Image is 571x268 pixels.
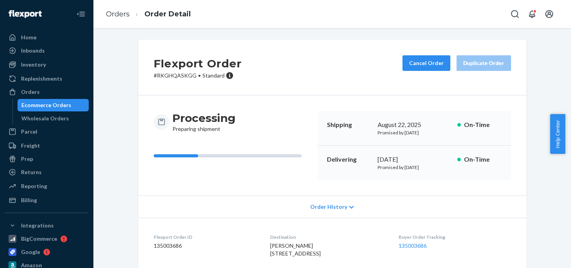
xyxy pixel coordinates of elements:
[327,155,371,164] p: Delivering
[399,234,511,240] dt: Buyer Order Tracking
[524,6,540,22] button: Open notifications
[464,120,502,129] p: On-Time
[18,112,89,125] a: Wholesale Orders
[73,6,89,22] button: Close Navigation
[5,166,89,178] a: Returns
[5,86,89,98] a: Orders
[399,242,427,249] a: 135003686
[541,6,557,22] button: Open account menu
[270,234,386,240] dt: Destination
[21,222,54,229] div: Integrations
[172,111,235,125] h3: Processing
[5,180,89,192] a: Reporting
[21,248,40,256] div: Google
[270,242,321,257] span: [PERSON_NAME] [STREET_ADDRESS]
[144,10,191,18] a: Order Detail
[21,101,71,109] div: Ecommerce Orders
[5,44,89,57] a: Inbounds
[106,10,130,18] a: Orders
[172,111,235,133] div: Preparing shipment
[402,55,450,71] button: Cancel Order
[378,155,451,164] div: [DATE]
[378,129,451,136] p: Promised by [DATE]
[154,72,242,79] p: # RKGHQASKGG
[310,203,347,211] span: Order History
[5,194,89,206] a: Billing
[21,47,45,55] div: Inbounds
[154,55,242,72] h2: Flexport Order
[21,142,40,150] div: Freight
[21,33,37,41] div: Home
[18,99,89,111] a: Ecommerce Orders
[9,10,42,18] img: Flexport logo
[5,72,89,85] a: Replenishments
[21,115,69,122] div: Wholesale Orders
[21,128,37,136] div: Parcel
[21,235,57,243] div: BigCommerce
[202,72,225,79] span: Standard
[21,61,46,69] div: Inventory
[21,155,33,163] div: Prep
[5,125,89,138] a: Parcel
[463,59,504,67] div: Duplicate Order
[154,242,258,250] dd: 135003686
[5,233,89,245] a: BigCommerce
[198,72,201,79] span: •
[378,164,451,171] p: Promised by [DATE]
[5,153,89,165] a: Prep
[21,168,42,176] div: Returns
[507,6,523,22] button: Open Search Box
[5,58,89,71] a: Inventory
[21,196,37,204] div: Billing
[5,219,89,232] button: Integrations
[464,155,502,164] p: On-Time
[378,120,451,129] div: August 22, 2025
[550,114,565,154] button: Help Center
[100,3,197,26] ol: breadcrumbs
[327,120,371,129] p: Shipping
[154,234,258,240] dt: Flexport Order ID
[21,88,40,96] div: Orders
[21,182,47,190] div: Reporting
[21,75,62,83] div: Replenishments
[5,246,89,258] a: Google
[5,139,89,152] a: Freight
[457,55,511,71] button: Duplicate Order
[5,31,89,44] a: Home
